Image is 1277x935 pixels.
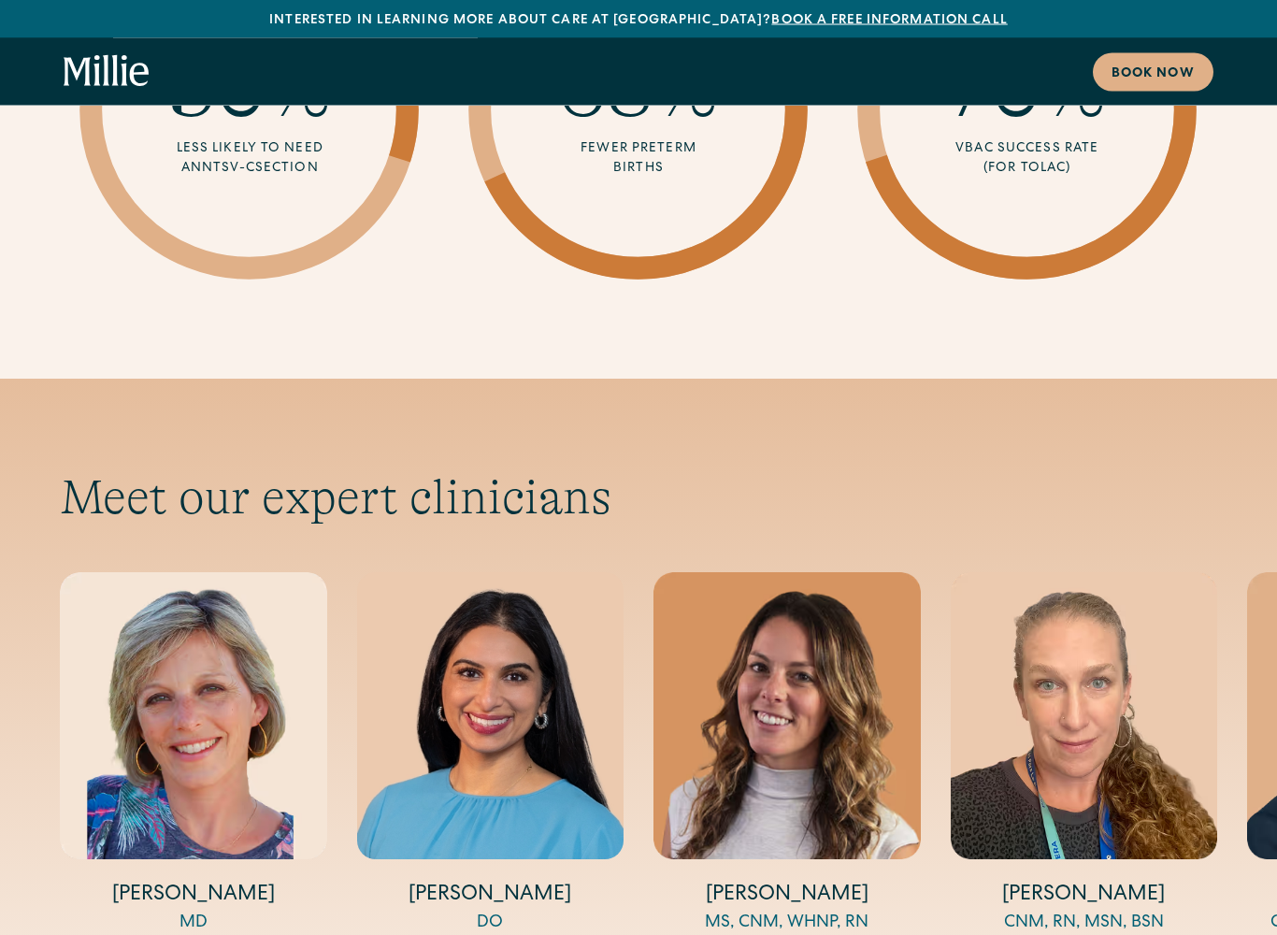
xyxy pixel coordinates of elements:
span: NTSV-C [202,163,255,176]
h4: [PERSON_NAME] [951,883,1218,912]
h4: [PERSON_NAME] [60,883,327,912]
h2: Meet our expert clinicians [60,469,1217,527]
h4: [PERSON_NAME] [653,883,921,912]
div: Fewer Preterm Births [579,140,697,180]
a: home [64,55,150,89]
h4: [PERSON_NAME] [357,883,624,912]
div: Less likely to need an Section [149,140,351,180]
div: VBAC success rate (for TOLAC) [945,140,1109,180]
a: Book now [1093,53,1213,92]
div: Book now [1112,65,1195,84]
a: Book a free information call [771,14,1007,27]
